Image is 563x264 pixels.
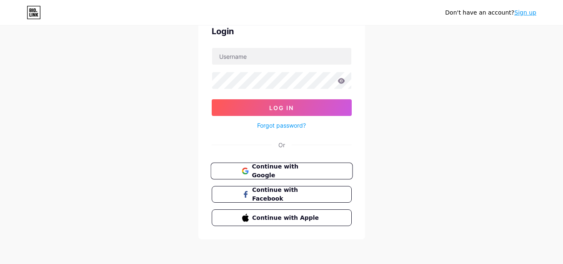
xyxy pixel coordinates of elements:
a: Continue with Google [212,163,352,179]
button: Log In [212,99,352,116]
a: Forgot password? [257,121,306,130]
button: Continue with Apple [212,209,352,226]
div: Or [278,141,285,149]
span: Continue with Apple [252,214,321,222]
button: Continue with Facebook [212,186,352,203]
span: Continue with Facebook [252,186,321,203]
span: Continue with Google [252,162,321,180]
div: Don't have an account? [445,8,536,17]
a: Sign up [514,9,536,16]
div: Login [212,25,352,38]
span: Log In [269,104,294,111]
button: Continue with Google [210,163,353,180]
input: Username [212,48,351,65]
